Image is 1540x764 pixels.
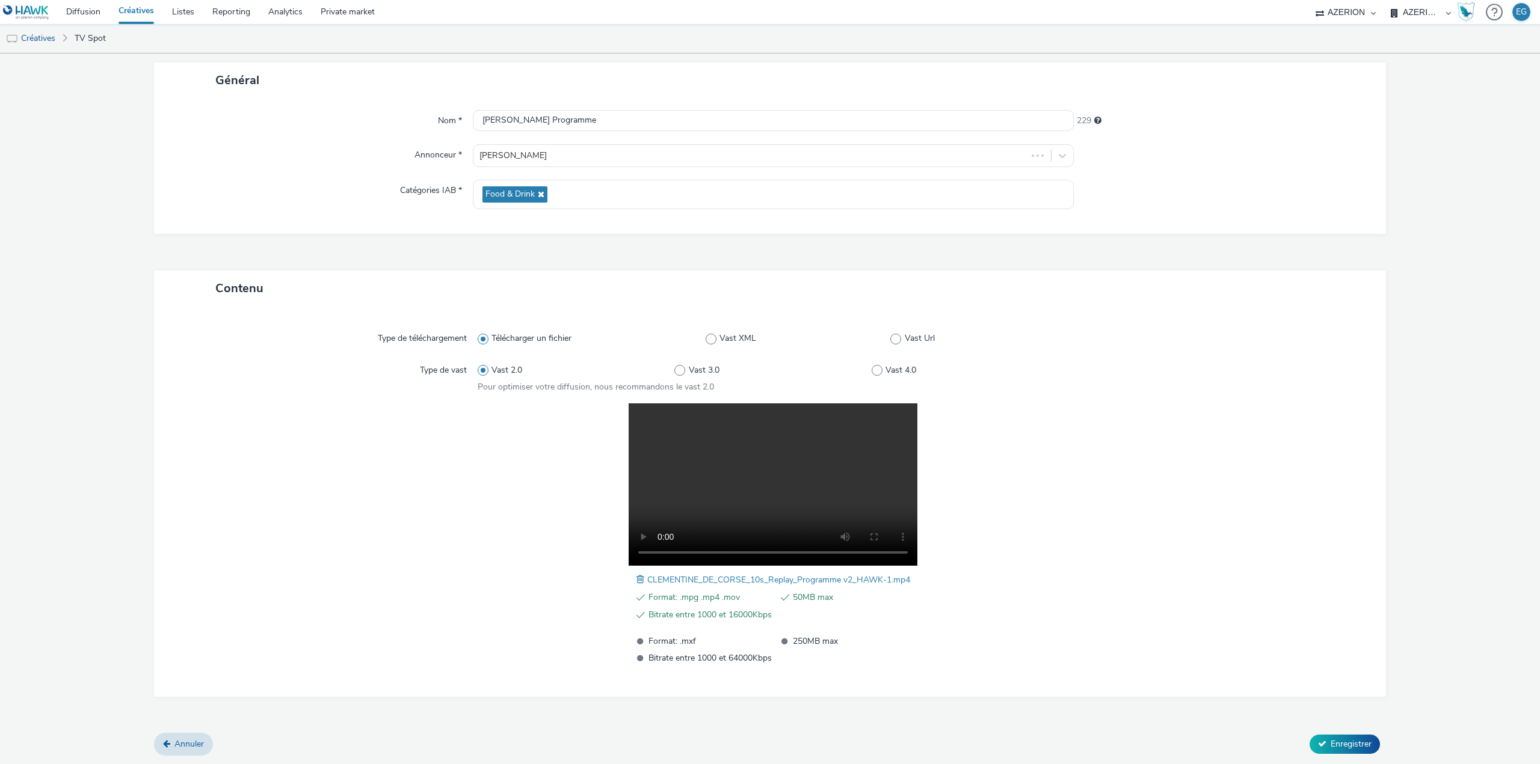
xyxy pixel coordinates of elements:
[1516,3,1527,21] div: EG
[1077,115,1091,127] span: 229
[433,110,467,127] label: Nom *
[215,72,259,88] span: Général
[1457,2,1480,22] a: Hawk Academy
[648,634,772,648] span: Format: .mxf
[174,738,204,750] span: Annuler
[395,180,467,197] label: Catégories IAB *
[478,381,714,393] span: Pour optimiser votre diffusion, nous recommandons le vast 2.0
[154,733,213,756] a: Annuler
[6,33,18,45] img: tv
[1094,115,1101,127] div: 255 caractères maximum
[215,280,263,296] span: Contenu
[1331,738,1372,750] span: Enregistrer
[648,608,772,622] span: Bitrate entre 1000 et 16000Kbps
[473,110,1074,131] input: Nom
[648,651,772,665] span: Bitrate entre 1000 et 64000Kbps
[373,328,472,344] label: Type de téléchargement
[410,144,467,161] label: Annonceur *
[647,574,910,585] span: CLEMENTINE_DE_CORSE_10s_Replay_Programme v2_HAWK-1.mp4
[491,332,571,344] span: Télécharger un fichier
[793,634,916,648] span: 250MB max
[885,364,916,376] span: Vast 4.0
[648,590,772,605] span: Format: .mpg .mp4 .mov
[1310,735,1380,754] button: Enregistrer
[485,189,535,200] span: Food & Drink
[793,590,916,605] span: 50MB max
[491,364,522,376] span: Vast 2.0
[415,359,472,376] label: Type de vast
[719,332,756,344] span: Vast XML
[689,364,719,376] span: Vast 3.0
[3,5,49,20] img: undefined Logo
[69,24,112,53] a: TV Spot
[1457,2,1475,22] img: Hawk Academy
[905,332,935,344] span: Vast Url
